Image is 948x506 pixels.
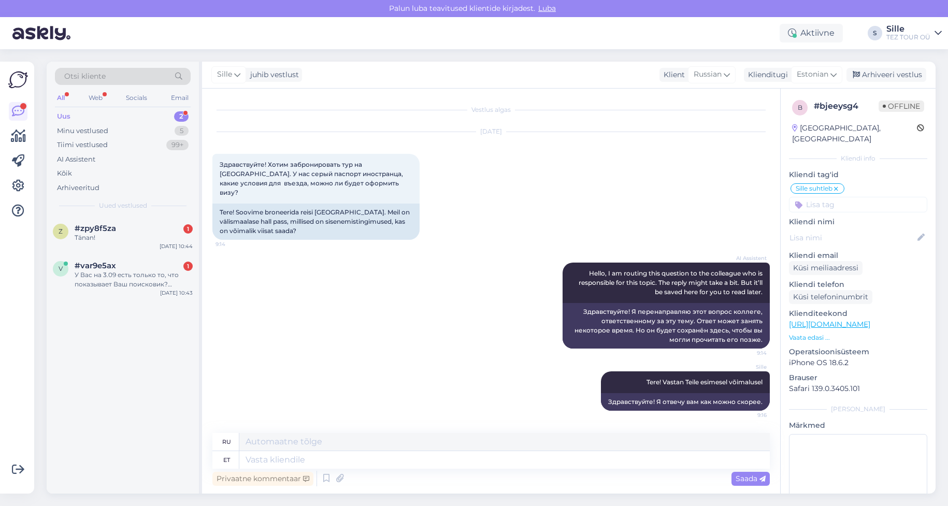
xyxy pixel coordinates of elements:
[99,201,147,210] span: Uued vestlused
[728,349,767,357] span: 9:14
[780,24,843,42] div: Aktiivne
[789,383,927,394] p: Safari 139.0.3405.101
[789,290,872,304] div: Küsi telefoninumbrit
[797,69,828,80] span: Estonian
[886,25,930,33] div: Sille
[728,411,767,419] span: 9:16
[75,224,116,233] span: #zpy8f5za
[789,346,927,357] p: Operatsioonisüsteem
[75,270,193,289] div: У Вас на 3.09 есть только то, что показывает Ваш поисковик? Интересует Турция. Рейтинг повыше, хо...
[789,197,927,212] input: Lisa tag
[789,420,927,431] p: Märkmed
[846,68,926,82] div: Arhiveeri vestlus
[217,69,232,80] span: Sille
[124,91,149,105] div: Socials
[174,111,189,122] div: 2
[57,168,72,179] div: Kõik
[694,69,722,80] span: Russian
[160,242,193,250] div: [DATE] 10:44
[579,269,764,296] span: Hello, I am routing this question to the colleague who is responsible for this topic. The reply m...
[220,161,405,196] span: Здравствуйте! Хотим забронировать тур на [GEOGRAPHIC_DATA]. У нас серый паспорт иностранца, какие...
[55,91,67,105] div: All
[814,100,879,112] div: # bjeeysg4
[736,474,766,483] span: Saada
[789,333,927,342] p: Vaata edasi ...
[789,357,927,368] p: iPhone OS 18.6.2
[216,240,254,248] span: 9:14
[59,227,63,235] span: z
[789,308,927,319] p: Klienditeekond
[563,303,770,349] div: Здравствуйте! Я перенаправляю этот вопрос коллеге, ответственному за эту тему. Ответ может занять...
[796,185,832,192] span: Sille suhtleb
[8,70,28,90] img: Askly Logo
[886,33,930,41] div: TEZ TOUR OÜ
[212,204,420,240] div: Tere! Soovime broneerida reisi [GEOGRAPHIC_DATA]. Meil ​​on välismaalase hall pass, millised on s...
[535,4,559,13] span: Luba
[647,378,763,386] span: Tere! Vastan Teile esimesel võimalusel
[789,216,927,227] p: Kliendi nimi
[57,183,99,193] div: Arhiveeritud
[212,472,313,486] div: Privaatne kommentaar
[879,100,924,112] span: Offline
[175,126,189,136] div: 5
[886,25,942,41] a: SilleTEZ TOUR OÜ
[75,233,193,242] div: Tänan!
[183,262,193,271] div: 1
[789,279,927,290] p: Kliendi telefon
[789,232,915,243] input: Lisa nimi
[789,250,927,261] p: Kliendi email
[57,140,108,150] div: Tiimi vestlused
[57,154,95,165] div: AI Assistent
[789,154,927,163] div: Kliendi info
[798,104,802,111] span: b
[166,140,189,150] div: 99+
[601,393,770,411] div: Здравствуйте! Я отвечу вам как можно скорее.
[64,71,106,82] span: Otsi kliente
[789,372,927,383] p: Brauser
[792,123,917,144] div: [GEOGRAPHIC_DATA], [GEOGRAPHIC_DATA]
[57,126,108,136] div: Minu vestlused
[75,261,116,270] span: #var9e5ax
[87,91,105,105] div: Web
[789,320,870,329] a: [URL][DOMAIN_NAME]
[212,127,770,136] div: [DATE]
[789,404,927,414] div: [PERSON_NAME]
[744,69,788,80] div: Klienditugi
[728,254,767,262] span: AI Assistent
[222,433,231,451] div: ru
[169,91,191,105] div: Email
[868,26,882,40] div: S
[160,289,193,297] div: [DATE] 10:43
[57,111,70,122] div: Uus
[212,105,770,114] div: Vestlus algas
[659,69,685,80] div: Klient
[728,363,767,371] span: Sille
[59,265,63,272] span: v
[789,169,927,180] p: Kliendi tag'id
[246,69,299,80] div: juhib vestlust
[183,224,193,234] div: 1
[223,451,230,469] div: et
[789,261,863,275] div: Küsi meiliaadressi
